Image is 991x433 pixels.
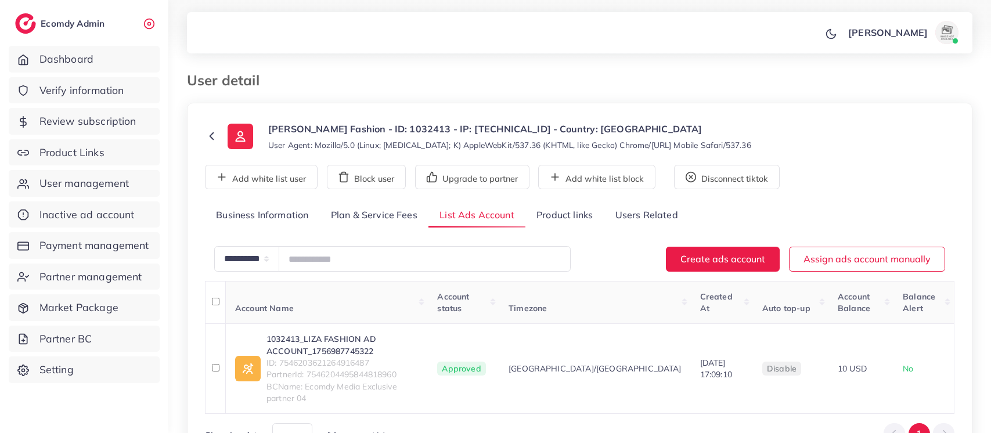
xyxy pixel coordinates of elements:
[838,291,870,313] span: Account Balance
[903,291,935,313] span: Balance Alert
[235,303,294,313] span: Account Name
[39,362,74,377] span: Setting
[428,203,525,228] a: List Ads Account
[39,331,92,347] span: Partner BC
[437,362,485,376] span: Approved
[604,203,689,228] a: Users Related
[767,363,797,374] span: disable
[327,165,406,189] button: Block user
[39,145,104,160] span: Product Links
[187,72,269,89] h3: User detail
[9,46,160,73] a: Dashboard
[268,122,751,136] p: [PERSON_NAME] Fashion - ID: 1032413 - IP: [TECHNICAL_ID] - Country: [GEOGRAPHIC_DATA]
[9,201,160,228] a: Inactive ad account
[39,269,142,284] span: Partner management
[266,357,419,369] span: ID: 7546203621264916487
[842,21,963,44] a: [PERSON_NAME]avatar
[39,238,149,253] span: Payment management
[700,291,733,313] span: Created At
[9,170,160,197] a: User management
[415,165,529,189] button: Upgrade to partner
[39,52,93,67] span: Dashboard
[235,356,261,381] img: ic-ad-info.7fc67b75.svg
[39,114,136,129] span: Review subscription
[509,363,682,374] span: [GEOGRAPHIC_DATA]/[GEOGRAPHIC_DATA]
[205,203,320,228] a: Business Information
[39,176,129,191] span: User management
[9,356,160,383] a: Setting
[205,165,318,189] button: Add white list user
[437,291,469,313] span: Account status
[762,303,810,313] span: Auto top-up
[266,333,419,357] a: 1032413_LIZA FASHION AD ACCOUNT_1756987745322
[848,26,928,39] p: [PERSON_NAME]
[15,13,36,34] img: logo
[666,247,780,272] button: Create ads account
[39,83,124,98] span: Verify information
[9,108,160,135] a: Review subscription
[266,369,419,380] span: PartnerId: 7546204495844818960
[935,21,958,44] img: avatar
[903,363,913,374] span: No
[9,139,160,166] a: Product Links
[538,165,655,189] button: Add white list block
[39,300,118,315] span: Market Package
[9,294,160,321] a: Market Package
[700,358,732,380] span: [DATE] 17:09:10
[9,77,160,104] a: Verify information
[39,207,135,222] span: Inactive ad account
[228,124,253,149] img: ic-user-info.36bf1079.svg
[320,203,428,228] a: Plan & Service Fees
[266,381,419,405] span: BCName: Ecomdy Media Exclusive partner 04
[789,247,945,272] button: Assign ads account manually
[268,139,751,151] small: User Agent: Mozilla/5.0 (Linux; [MEDICAL_DATA]; K) AppleWebKit/537.36 (KHTML, like Gecko) Chrome/...
[838,363,867,374] span: 10 USD
[674,165,780,189] button: Disconnect tiktok
[9,326,160,352] a: Partner BC
[525,203,604,228] a: Product links
[509,303,547,313] span: Timezone
[41,18,107,29] h2: Ecomdy Admin
[9,264,160,290] a: Partner management
[9,232,160,259] a: Payment management
[15,13,107,34] a: logoEcomdy Admin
